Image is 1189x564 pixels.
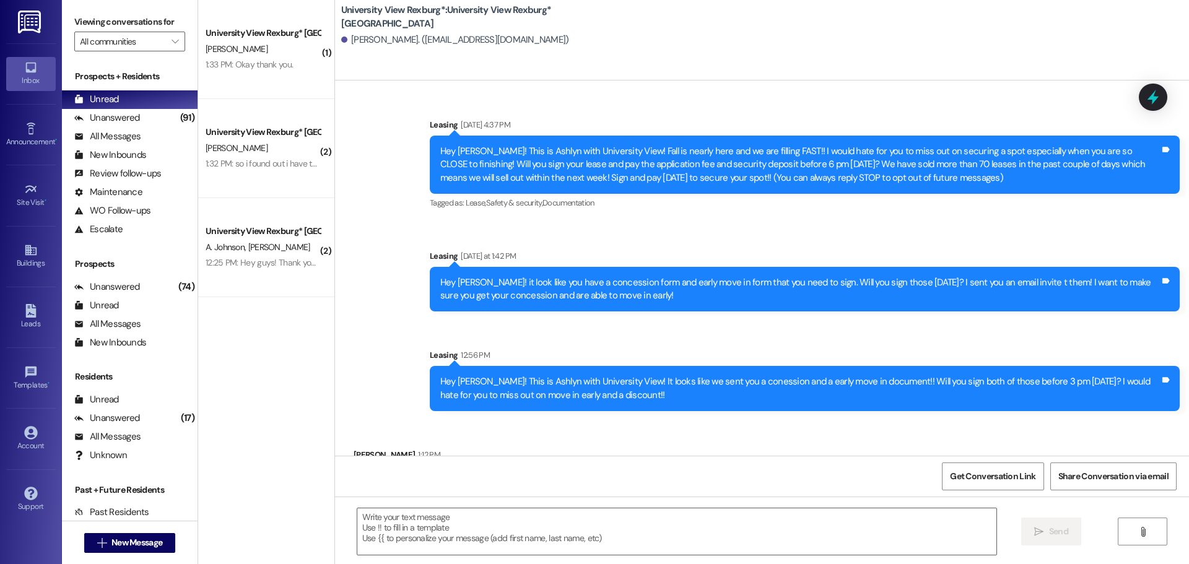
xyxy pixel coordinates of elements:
span: Share Conversation via email [1058,470,1169,483]
a: Account [6,422,56,456]
i:  [97,538,107,548]
div: Past + Future Residents [62,484,198,497]
a: Templates • [6,362,56,395]
b: University View Rexburg*: University View Rexburg* [GEOGRAPHIC_DATA] [341,4,589,30]
div: 12:25 PM: Hey guys! Thank you, thank you! Y'all are literal life savers! Yes, you will still be a... [206,257,1113,268]
div: WO Follow-ups [74,204,150,217]
div: New Inbounds [74,149,146,162]
div: Unanswered [74,111,140,124]
div: New Inbounds [74,336,146,349]
span: Safety & security , [486,197,542,208]
button: Get Conversation Link [942,462,1043,490]
button: Share Conversation via email [1050,462,1177,490]
span: • [55,136,57,144]
div: 1:33 PM: Okay thank you. [206,59,293,70]
div: Unanswered [74,280,140,293]
div: Unknown [74,449,127,462]
button: New Message [84,533,176,553]
div: Past Residents [74,506,149,519]
div: Hey [PERSON_NAME]! it look like you have a concession form and early move in form that you need t... [440,276,1160,303]
span: • [45,196,46,205]
span: Get Conversation Link [950,470,1035,483]
a: Site Visit • [6,179,56,212]
div: Escalate [74,223,123,236]
div: Prospects [62,258,198,271]
div: 1:12 PM [415,448,440,461]
div: All Messages [74,130,141,143]
span: Send [1049,525,1068,538]
div: [PERSON_NAME]. ([EMAIL_ADDRESS][DOMAIN_NAME]) [341,33,569,46]
div: Unread [74,393,119,406]
div: 12:56 PM [458,349,490,362]
span: Documentation [542,197,594,208]
div: Hey [PERSON_NAME]! This is Ashlyn with University View! Fall is nearly here and we are filling FA... [440,145,1160,184]
div: University View Rexburg* [GEOGRAPHIC_DATA] [206,225,320,238]
i:  [1138,527,1148,537]
div: [DATE] at 1:42 PM [458,249,516,262]
i:  [1034,527,1043,537]
a: Buildings [6,240,56,273]
div: [PERSON_NAME] [354,448,528,466]
div: Hey [PERSON_NAME]! This is Ashlyn with University View! It looks like we sent you a conession and... [440,375,1160,402]
div: (17) [178,409,198,428]
div: Tagged as: [430,194,1180,212]
span: A. Johnson [206,241,248,253]
div: Review follow-ups [74,167,161,180]
div: Residents [62,370,198,383]
label: Viewing conversations for [74,12,185,32]
a: Inbox [6,57,56,90]
i:  [172,37,178,46]
div: [DATE] 4:37 PM [458,118,510,131]
span: Lease , [466,197,486,208]
span: [PERSON_NAME] [206,43,268,54]
div: Unread [74,299,119,312]
div: Unanswered [74,412,140,425]
div: 1:32 PM: so i found out i have to email the company that set up my lease to request my specific p... [206,158,1095,169]
div: (91) [177,108,198,128]
div: (74) [175,277,198,297]
div: Prospects + Residents [62,70,198,83]
input: All communities [80,32,165,51]
div: Maintenance [74,186,142,199]
div: All Messages [74,430,141,443]
button: Send [1021,518,1081,545]
span: [PERSON_NAME] [206,142,268,154]
span: [PERSON_NAME] [248,241,310,253]
div: Leasing [430,249,1180,267]
div: All Messages [74,318,141,331]
a: Leads [6,300,56,334]
div: Unread [74,93,119,106]
div: Leasing [430,118,1180,136]
span: • [48,379,50,388]
img: ResiDesk Logo [18,11,43,33]
a: Support [6,483,56,516]
span: New Message [111,536,162,549]
div: University View Rexburg* [GEOGRAPHIC_DATA] [206,126,320,139]
div: University View Rexburg* [GEOGRAPHIC_DATA] [206,27,320,40]
div: Leasing [430,349,1180,366]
